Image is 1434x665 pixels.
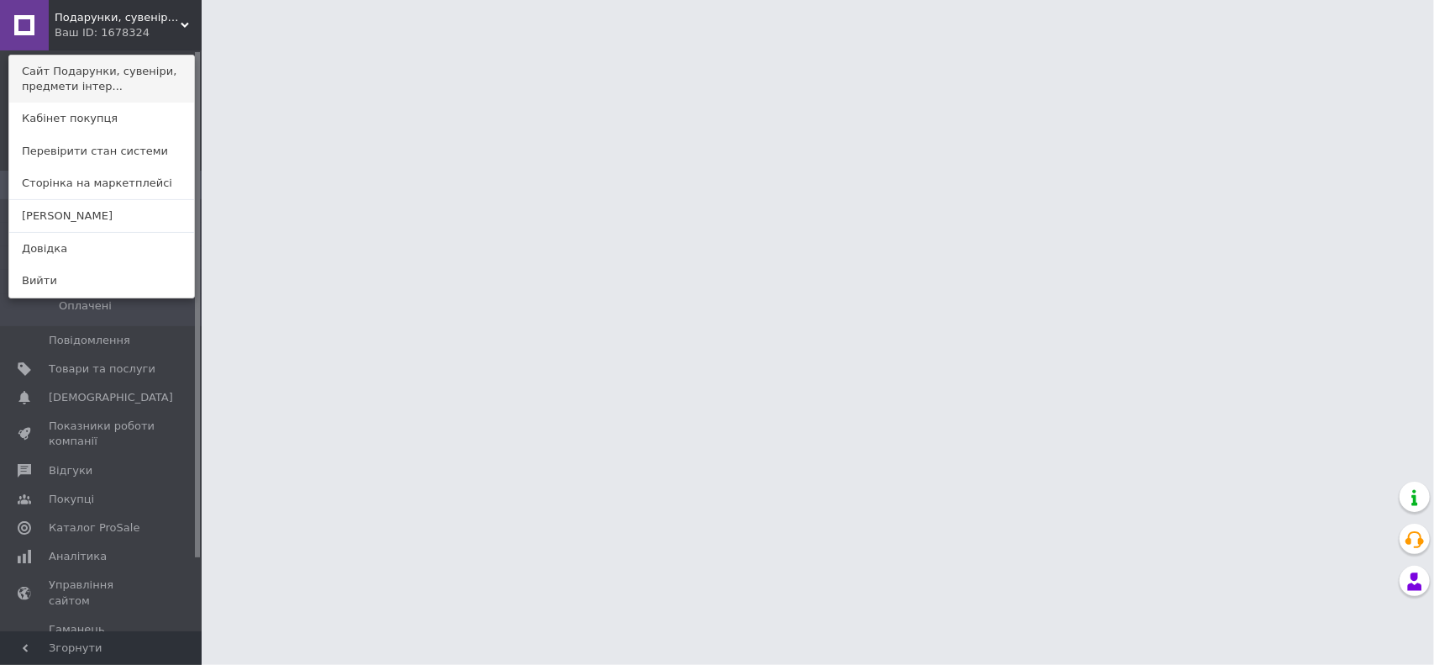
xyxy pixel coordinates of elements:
[49,578,155,608] span: Управління сайтом
[49,463,92,478] span: Відгуки
[55,10,181,25] span: Подарунки, сувеніри, предмети інтер'єру "Елефант"
[9,265,194,297] a: Вийти
[9,167,194,199] a: Сторінка на маркетплейсі
[49,520,139,536] span: Каталог ProSale
[9,200,194,232] a: [PERSON_NAME]
[49,549,107,564] span: Аналітика
[49,419,155,449] span: Показники роботи компанії
[9,55,194,103] a: Сайт Подарунки, сувеніри, предмети інтер...
[9,135,194,167] a: Перевірити стан системи
[49,622,155,652] span: Гаманець компанії
[49,333,130,348] span: Повідомлення
[55,25,125,40] div: Ваш ID: 1678324
[49,362,155,377] span: Товари та послуги
[59,298,112,314] span: Оплачені
[49,492,94,507] span: Покупці
[49,390,173,405] span: [DEMOGRAPHIC_DATA]
[9,233,194,265] a: Довідка
[9,103,194,135] a: Кабінет покупця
